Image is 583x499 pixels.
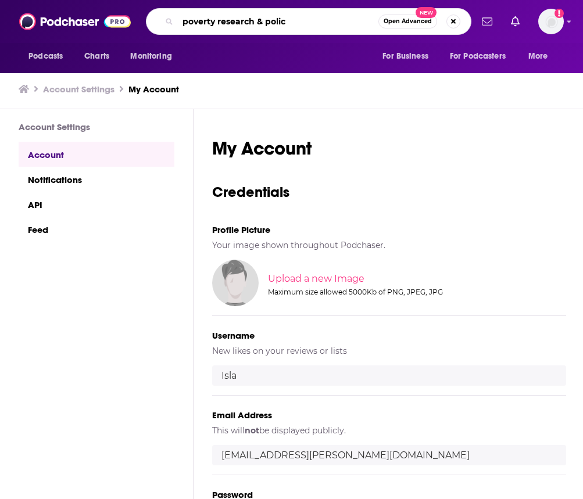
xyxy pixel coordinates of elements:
[212,445,566,465] input: email
[555,9,564,18] svg: Add a profile image
[528,48,548,64] span: More
[212,240,566,250] h5: Your image shown throughout Podchaser.
[19,167,174,192] a: Notifications
[382,48,428,64] span: For Business
[130,48,171,64] span: Monitoring
[212,260,259,306] img: Your profile image
[450,48,506,64] span: For Podcasters
[178,12,378,31] input: Search podcasts, credits, & more...
[128,84,179,95] a: My Account
[378,15,437,28] button: Open AdvancedNew
[538,9,564,34] span: Logged in as Isla
[520,45,563,67] button: open menu
[212,365,566,386] input: username
[77,45,116,67] a: Charts
[84,48,109,64] span: Charts
[212,346,566,356] h5: New likes on your reviews or lists
[374,45,443,67] button: open menu
[43,84,115,95] a: Account Settings
[212,410,566,421] h5: Email Address
[19,217,174,242] a: Feed
[20,45,78,67] button: open menu
[416,7,437,18] span: New
[146,8,471,35] div: Search podcasts, credits, & more...
[19,10,131,33] img: Podchaser - Follow, Share and Rate Podcasts
[538,9,564,34] button: Show profile menu
[122,45,187,67] button: open menu
[442,45,523,67] button: open menu
[212,425,566,436] h5: This will be displayed publicly.
[19,142,174,167] a: Account
[28,48,63,64] span: Podcasts
[384,19,432,24] span: Open Advanced
[19,121,174,132] h3: Account Settings
[477,12,497,31] a: Show notifications dropdown
[245,425,259,436] b: not
[268,288,564,296] div: Maximum size allowed 5000Kb of PNG, JPEG, JPG
[212,224,566,235] h5: Profile Picture
[212,330,566,341] h5: Username
[212,183,566,201] h3: Credentials
[19,192,174,217] a: API
[506,12,524,31] a: Show notifications dropdown
[538,9,564,34] img: User Profile
[212,137,566,160] h1: My Account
